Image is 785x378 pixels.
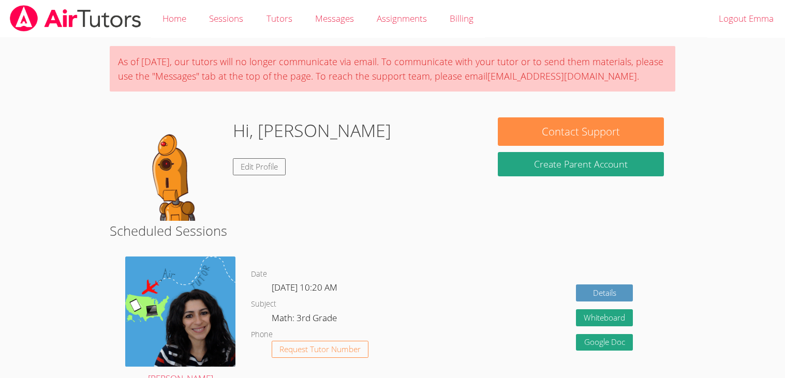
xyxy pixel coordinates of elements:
[110,221,675,240] h2: Scheduled Sessions
[315,12,354,24] span: Messages
[125,256,235,367] img: air%20tutor%20avatar.png
[272,281,337,293] span: [DATE] 10:20 AM
[233,117,391,144] h1: Hi, [PERSON_NAME]
[576,309,633,326] button: Whiteboard
[251,328,273,341] dt: Phone
[279,345,361,353] span: Request Tutor Number
[272,311,339,328] dd: Math: 3rd Grade
[251,268,267,281] dt: Date
[110,46,675,92] div: As of [DATE], our tutors will no longer communicate via email. To communicate with your tutor or ...
[576,284,633,301] a: Details
[121,117,225,221] img: default.png
[251,298,276,311] dt: Subject
[233,158,286,175] a: Edit Profile
[9,5,142,32] img: airtutors_banner-c4298cdbf04f3fff15de1276eac7730deb9818008684d7c2e4769d2f7ddbe033.png
[576,334,633,351] a: Google Doc
[498,152,663,176] button: Create Parent Account
[498,117,663,146] button: Contact Support
[272,341,368,358] button: Request Tutor Number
